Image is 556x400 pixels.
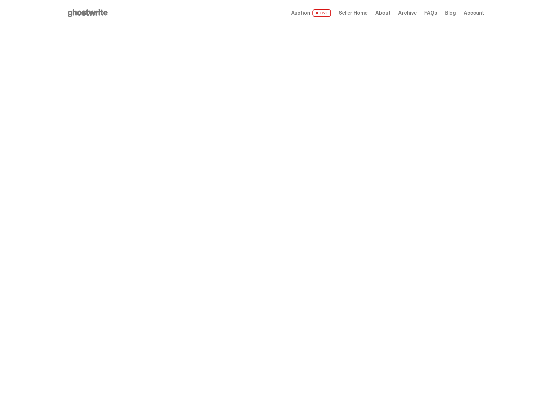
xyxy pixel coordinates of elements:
[375,10,390,16] a: About
[424,10,437,16] a: FAQs
[291,9,331,17] a: Auction LIVE
[398,10,416,16] a: Archive
[445,10,456,16] a: Blog
[291,10,310,16] span: Auction
[464,10,484,16] a: Account
[339,10,368,16] a: Seller Home
[312,9,331,17] span: LIVE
